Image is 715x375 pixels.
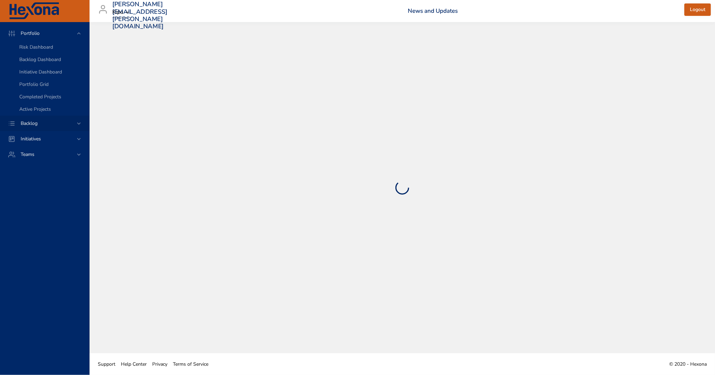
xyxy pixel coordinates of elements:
a: News and Updates [408,7,458,15]
span: © 2020 - Hexona [669,361,707,367]
span: Initiative Dashboard [19,69,62,75]
span: Support [98,361,115,367]
span: Logout [690,6,705,14]
span: Portfolio [15,30,45,37]
span: Risk Dashboard [19,44,53,50]
a: Support [95,356,118,372]
span: Terms of Service [173,361,208,367]
span: Teams [15,151,40,158]
span: Active Projects [19,106,51,112]
a: Help Center [118,356,149,372]
h3: [PERSON_NAME][EMAIL_ADDRESS][PERSON_NAME][DOMAIN_NAME] [112,1,168,30]
span: Initiatives [15,136,46,142]
a: Privacy [149,356,170,372]
div: Kipu [112,7,132,18]
span: Completed Projects [19,93,61,100]
span: Backlog [15,120,43,127]
span: Portfolio Grid [19,81,49,88]
a: Terms of Service [170,356,211,372]
img: Hexona [8,2,60,20]
span: Backlog Dashboard [19,56,61,63]
span: Privacy [152,361,167,367]
button: Logout [684,3,711,16]
span: Help Center [121,361,147,367]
